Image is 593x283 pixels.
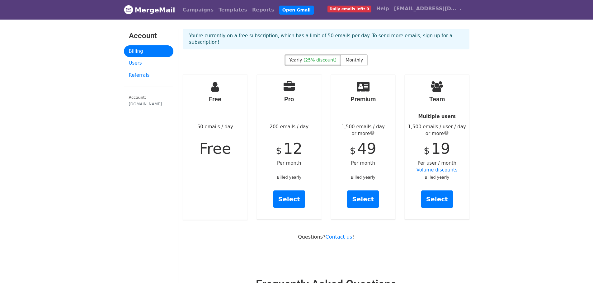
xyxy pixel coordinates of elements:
[351,175,375,180] small: Billed yearly
[394,5,456,12] span: [EMAIL_ADDRESS][DOMAIN_NAME]
[350,145,356,156] span: $
[273,190,305,208] a: Select
[357,140,376,157] span: 49
[425,175,449,180] small: Billed yearly
[189,33,463,46] p: You're currently on a free subscription, which has a limit of 50 emails per day. To send more ema...
[347,190,379,208] a: Select
[325,2,374,15] a: Daily emails left: 0
[304,57,337,62] span: (25% discount)
[183,95,248,103] h4: Free
[374,2,392,15] a: Help
[250,4,277,16] a: Reports
[326,234,352,240] a: Contact us
[405,123,469,137] div: 1,500 emails / user / day or more
[257,75,322,219] div: 200 emails / day Per month
[331,95,396,103] h4: Premium
[421,190,453,208] a: Select
[216,4,250,16] a: Templates
[124,45,173,57] a: Billing
[276,145,282,156] span: $
[199,140,231,157] span: Free
[331,75,396,219] div: Per month
[183,234,469,240] p: Questions? !
[392,2,464,17] a: [EMAIL_ADDRESS][DOMAIN_NAME]
[283,140,302,157] span: 12
[418,114,456,119] strong: Multiple users
[124,69,173,81] a: Referrals
[405,75,469,219] div: Per user / month
[183,75,248,220] div: 50 emails / day
[277,175,301,180] small: Billed yearly
[431,140,450,157] span: 19
[289,57,302,62] span: Yearly
[129,31,168,40] h3: Account
[279,6,314,15] a: Open Gmail
[129,101,168,107] div: [DOMAIN_NAME]
[180,4,216,16] a: Campaigns
[346,57,363,62] span: Monthly
[424,145,430,156] span: $
[331,123,396,137] div: 1,500 emails / day or more
[124,57,173,69] a: Users
[124,5,133,14] img: MergeMail logo
[417,167,458,173] a: Volume discounts
[257,95,322,103] h4: Pro
[124,3,175,16] a: MergeMail
[129,95,168,107] small: Account:
[327,6,371,12] span: Daily emails left: 0
[405,95,469,103] h4: Team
